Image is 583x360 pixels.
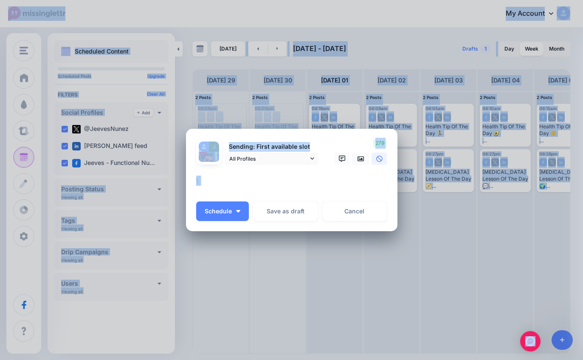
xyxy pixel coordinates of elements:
[225,142,318,152] p: Sending: First available slot
[205,208,232,214] span: Schedule
[373,139,387,147] span: 279
[196,176,391,186] div: \
[209,142,219,152] img: c-5dzQK--89475.png
[196,201,249,221] button: Schedule
[322,201,387,221] a: Cancel
[199,142,209,152] img: user_default_image.png
[229,154,308,163] span: All Profiles
[236,210,240,213] img: arrow-down-white.png
[520,331,541,351] div: Open Intercom Messenger
[225,153,318,165] a: All Profiles
[199,152,219,172] img: 552592232_806465898424974_2439113116919507038_n-bsa155010.jpg
[253,201,318,221] button: Save as draft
